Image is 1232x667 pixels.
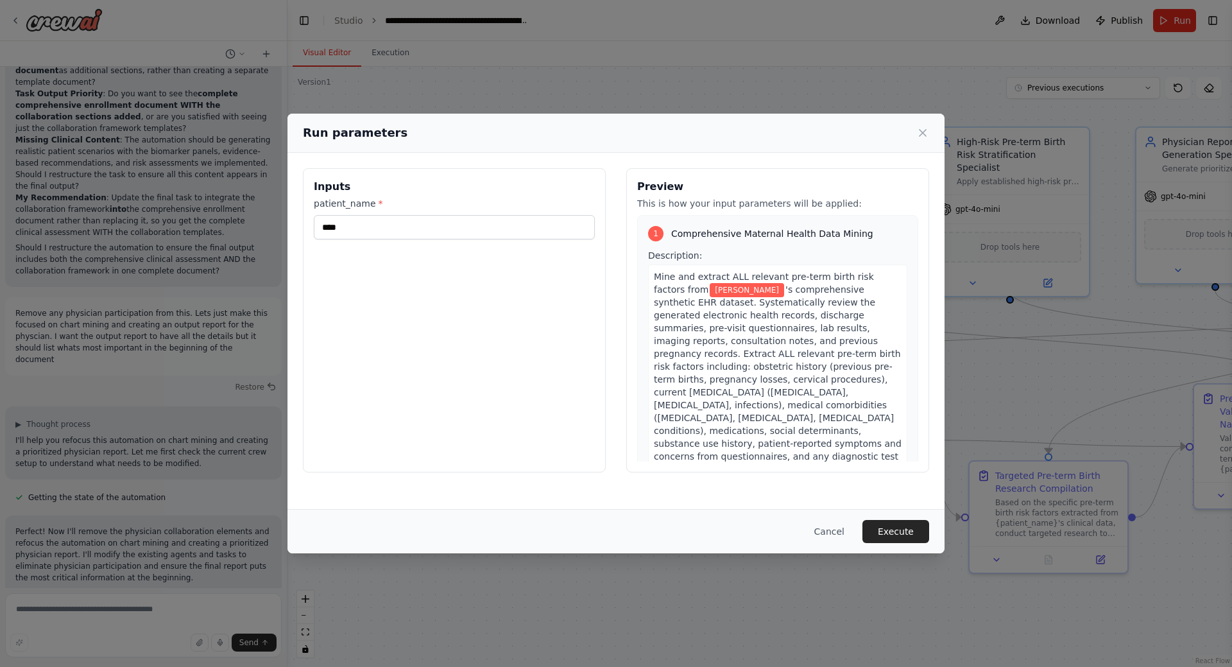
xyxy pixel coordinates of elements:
[637,197,918,210] p: This is how your input parameters will be applied:
[314,179,595,195] h3: Inputs
[314,197,595,210] label: patient_name
[637,179,918,195] h3: Preview
[804,520,855,543] button: Cancel
[671,227,873,240] span: Comprehensive Maternal Health Data Mining
[648,250,702,261] span: Description:
[303,124,407,142] h2: Run parameters
[648,226,663,241] div: 1
[654,272,874,295] span: Mine and extract ALL relevant pre-term birth risk factors from
[654,284,902,474] span: 's comprehensive synthetic EHR dataset. Systematically review the generated electronic health rec...
[862,520,929,543] button: Execute
[710,283,784,297] span: Variable: patient_name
